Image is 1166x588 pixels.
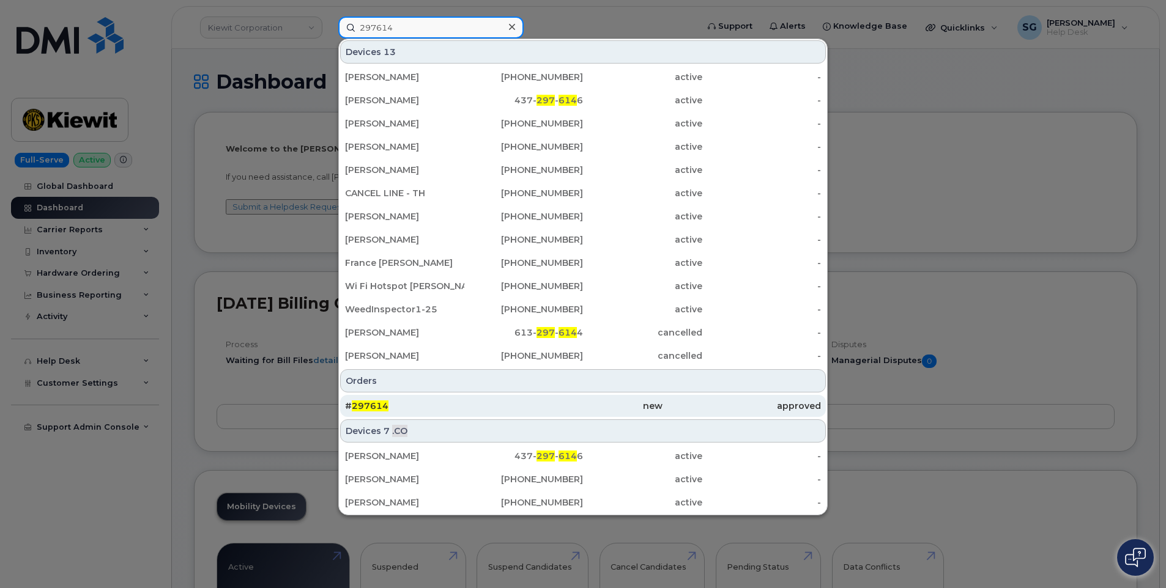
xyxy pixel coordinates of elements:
[583,303,702,315] div: active
[464,141,584,153] div: [PHONE_NUMBER]
[583,257,702,269] div: active
[340,89,826,111] a: [PERSON_NAME]437-297-6146active-
[702,450,822,462] div: -
[702,326,822,339] div: -
[345,400,503,412] div: #
[702,94,822,106] div: -
[702,71,822,83] div: -
[503,400,662,412] div: new
[345,71,464,83] div: [PERSON_NAME]
[583,71,702,83] div: active
[340,159,826,181] a: [PERSON_NAME][PHONE_NUMBER]active-
[352,400,388,411] span: 297614
[702,496,822,509] div: -
[345,326,464,339] div: [PERSON_NAME]
[464,187,584,199] div: [PHONE_NUMBER]
[345,187,464,199] div: CANCEL LINE - TH
[464,164,584,176] div: [PHONE_NUMBER]
[345,117,464,130] div: [PERSON_NAME]
[464,210,584,222] div: [PHONE_NUMBER]
[340,445,826,467] a: [PERSON_NAME]437-297-6146active-
[340,468,826,490] a: [PERSON_NAME][PHONE_NUMBER]active-
[384,46,396,58] span: 13
[702,141,822,153] div: -
[392,425,407,437] span: .CO
[340,182,826,204] a: CANCEL LINE - TH[PHONE_NUMBER]active-
[340,136,826,158] a: [PERSON_NAME][PHONE_NUMBER]active-
[702,164,822,176] div: -
[583,326,702,339] div: cancelled
[583,117,702,130] div: active
[345,496,464,509] div: [PERSON_NAME]
[583,473,702,485] div: active
[345,450,464,462] div: [PERSON_NAME]
[583,233,702,246] div: active
[559,327,577,338] span: 614
[345,257,464,269] div: France [PERSON_NAME]
[559,95,577,106] span: 614
[702,187,822,199] div: -
[340,395,826,417] a: #297614newapproved
[345,94,464,106] div: [PERSON_NAME]
[464,94,584,106] div: 437- - 6
[345,164,464,176] div: [PERSON_NAME]
[345,210,464,222] div: [PERSON_NAME]
[340,66,826,88] a: [PERSON_NAME][PHONE_NUMBER]active-
[583,94,702,106] div: active
[464,257,584,269] div: [PHONE_NUMBER]
[702,210,822,222] div: -
[340,229,826,251] a: [PERSON_NAME][PHONE_NUMBER]active-
[340,419,826,443] div: Devices
[340,298,826,320] a: WeedInspector1-25[PHONE_NUMBER]active-
[559,450,577,461] span: 614
[702,117,822,130] div: -
[464,280,584,292] div: [PHONE_NUMBER]
[464,326,584,339] div: 613- - 4
[702,257,822,269] div: -
[583,280,702,292] div: active
[464,450,584,462] div: 437- - 6
[702,280,822,292] div: -
[702,233,822,246] div: -
[583,187,702,199] div: active
[340,369,826,392] div: Orders
[702,350,822,362] div: -
[340,322,826,344] a: [PERSON_NAME]613-297-6144cancelled-
[345,303,464,315] div: WeedInspector1-25
[464,71,584,83] div: [PHONE_NUMBER]
[340,491,826,513] a: [PERSON_NAME][PHONE_NUMBER]active-
[345,350,464,362] div: [PERSON_NAME]
[537,95,555,106] span: 297
[583,350,702,362] div: cancelled
[345,141,464,153] div: [PERSON_NAME]
[464,473,584,485] div: [PHONE_NUMBER]
[583,496,702,509] div: active
[340,275,826,297] a: Wi Fi Hotspot [PERSON_NAME][PHONE_NUMBER]active-
[702,303,822,315] div: -
[345,473,464,485] div: [PERSON_NAME]
[340,205,826,227] a: [PERSON_NAME][PHONE_NUMBER]active-
[345,280,464,292] div: Wi Fi Hotspot [PERSON_NAME]
[583,210,702,222] div: active
[464,117,584,130] div: [PHONE_NUMBER]
[583,141,702,153] div: active
[583,450,702,462] div: active
[663,400,821,412] div: approved
[345,233,464,246] div: [PERSON_NAME]
[464,350,584,362] div: [PHONE_NUMBER]
[702,473,822,485] div: -
[537,327,555,338] span: 297
[537,450,555,461] span: 297
[384,425,390,437] span: 7
[340,112,826,134] a: [PERSON_NAME][PHONE_NUMBER]active-
[583,164,702,176] div: active
[340,40,826,64] div: Devices
[464,233,584,246] div: [PHONE_NUMBER]
[464,303,584,315] div: [PHONE_NUMBER]
[340,252,826,274] a: France [PERSON_NAME][PHONE_NUMBER]active-
[340,345,826,367] a: [PERSON_NAME][PHONE_NUMBER]cancelled-
[464,496,584,509] div: [PHONE_NUMBER]
[1125,548,1146,567] img: Open chat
